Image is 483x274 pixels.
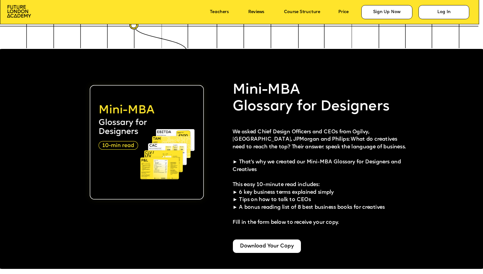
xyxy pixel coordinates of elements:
span: Mini-MBA [233,83,300,97]
span: Glossary for Designers [233,100,390,114]
img: image-aac980e9-41de-4c2d-a048-f29dd30a0068.png [7,5,31,17]
a: Reviews [248,10,264,15]
span: This easy 10-minute read includes: ► 6 key business terms explained simply ► Tips on how to talk ... [233,183,385,225]
span: We asked Chief Design Officers and CEOs from Ogilvy, [GEOGRAPHIC_DATA], JPMorgan and Philips: Wha... [233,129,406,172]
a: Price [338,10,349,15]
a: Course Structure [284,10,320,15]
a: Teachers [210,10,229,15]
